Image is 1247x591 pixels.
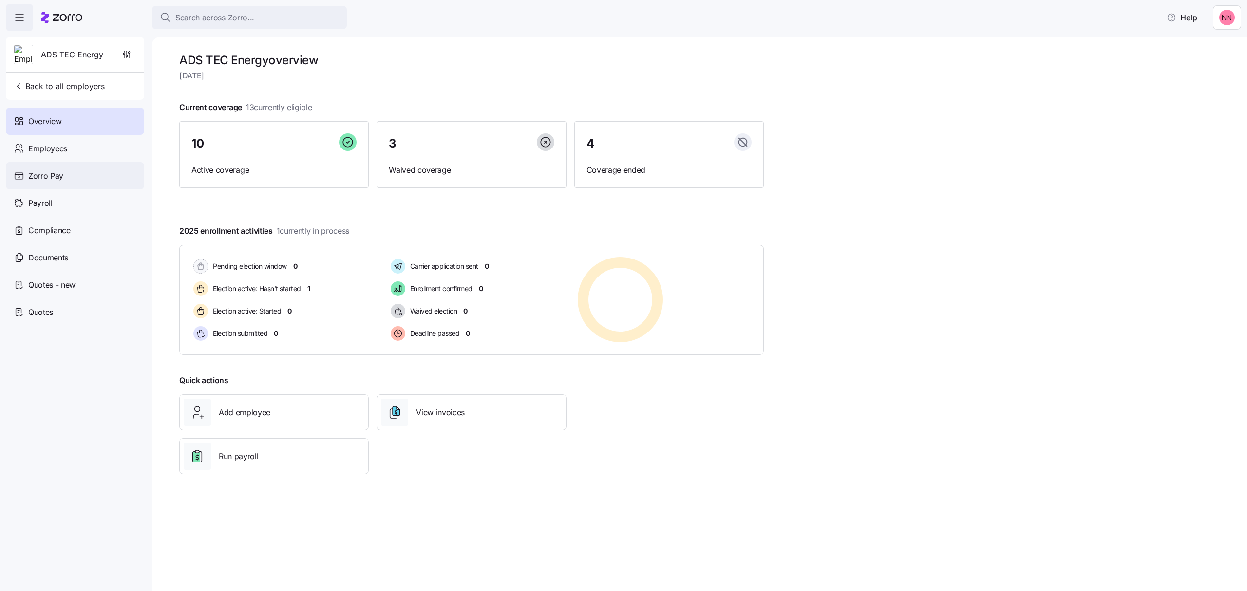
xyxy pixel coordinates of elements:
[407,261,478,271] span: Carrier application sent
[389,138,397,149] span: 3
[28,224,71,237] span: Compliance
[407,284,472,294] span: Enrollment confirmed
[389,164,554,176] span: Waived coverage
[293,261,298,271] span: 0
[287,306,292,316] span: 0
[210,284,301,294] span: Election active: Hasn't started
[277,225,349,237] span: 1 currently in process
[179,101,312,113] span: Current coverage
[179,374,228,387] span: Quick actions
[6,244,144,271] a: Documents
[210,261,287,271] span: Pending election window
[219,406,270,419] span: Add employee
[152,6,347,29] button: Search across Zorro...
[28,279,76,291] span: Quotes - new
[210,306,281,316] span: Election active: Started
[407,306,457,316] span: Waived election
[6,135,144,162] a: Employees
[28,306,53,318] span: Quotes
[191,138,204,149] span: 10
[191,164,357,176] span: Active coverage
[10,76,109,96] button: Back to all employers
[28,197,53,209] span: Payroll
[307,284,310,294] span: 1
[6,162,144,189] a: Zorro Pay
[466,329,470,338] span: 0
[28,170,63,182] span: Zorro Pay
[28,143,67,155] span: Employees
[586,138,594,149] span: 4
[28,252,68,264] span: Documents
[1167,12,1197,23] span: Help
[416,406,465,419] span: View invoices
[586,164,752,176] span: Coverage ended
[1219,10,1235,25] img: 37cb906d10cb440dd1cb011682786431
[175,12,254,24] span: Search across Zorro...
[6,298,144,326] a: Quotes
[1159,8,1205,27] button: Help
[246,101,312,113] span: 13 currently eligible
[179,225,349,237] span: 2025 enrollment activities
[479,284,483,294] span: 0
[41,49,103,61] span: ADS TEC Energy
[6,217,144,244] a: Compliance
[210,329,267,338] span: Election submitted
[407,329,460,338] span: Deadline passed
[219,450,258,462] span: Run payroll
[28,115,61,128] span: Overview
[274,329,278,338] span: 0
[179,70,764,82] span: [DATE]
[179,53,764,68] h1: ADS TEC Energy overview
[14,80,105,92] span: Back to all employers
[6,271,144,298] a: Quotes - new
[463,306,468,316] span: 0
[6,189,144,217] a: Payroll
[6,108,144,135] a: Overview
[485,261,489,271] span: 0
[14,45,33,65] img: Employer logo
